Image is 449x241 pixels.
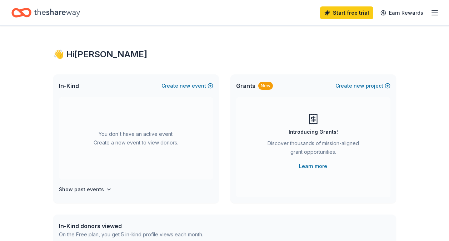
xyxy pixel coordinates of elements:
div: On the Free plan, you get 5 in-kind profile views each month. [59,230,203,239]
a: Start free trial [320,6,373,19]
div: You don't have an active event. Create a new event to view donors. [59,97,213,179]
div: In-Kind donors viewed [59,222,203,230]
h4: Show past events [59,185,104,194]
div: New [258,82,273,90]
span: new [180,82,190,90]
span: new [354,82,364,90]
button: Createnewproject [335,82,390,90]
a: Earn Rewards [376,6,428,19]
div: Introducing Grants! [289,128,338,136]
a: Learn more [299,162,327,171]
a: Home [11,4,80,21]
span: In-Kind [59,82,79,90]
div: 👋 Hi [PERSON_NAME] [53,49,396,60]
button: Show past events [59,185,112,194]
div: Discover thousands of mission-aligned grant opportunities. [265,139,362,159]
span: Grants [236,82,255,90]
button: Createnewevent [161,82,213,90]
